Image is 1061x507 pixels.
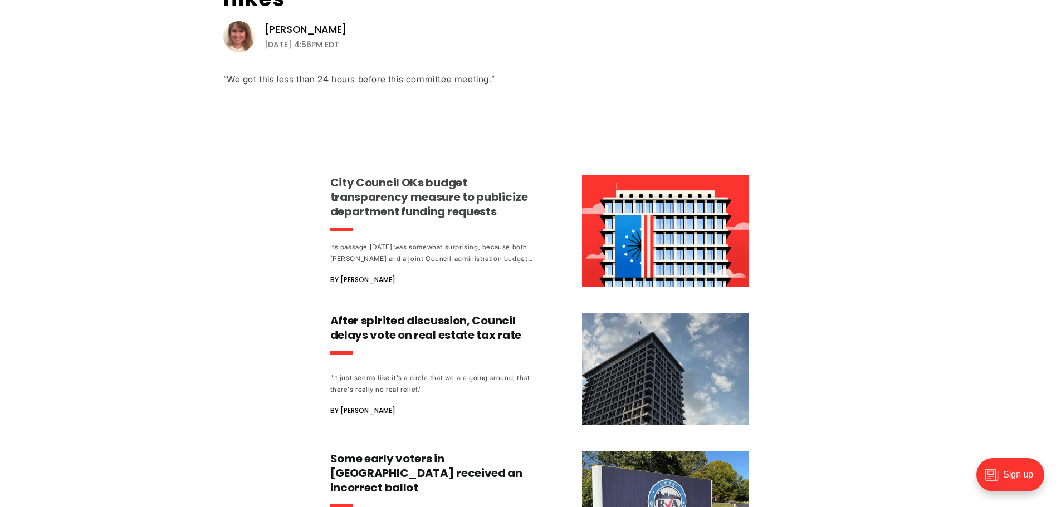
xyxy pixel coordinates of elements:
img: Sarah Vogelsong [223,21,255,52]
span: By [PERSON_NAME] [330,273,395,287]
div: Its passage [DATE] was somewhat surprising, because both [PERSON_NAME] and a joint Council-admini... [330,241,537,264]
a: [PERSON_NAME] [265,23,347,36]
h3: City Council OKs budget transparency measure to publicize department funding requests [330,175,537,219]
img: City Council OKs budget transparency measure to publicize department funding requests [582,175,749,287]
div: “We got this less than 24 hours before this committee meeting.” [223,73,838,85]
time: [DATE] 4:56PM EDT [265,38,339,51]
iframe: portal-trigger [967,452,1061,507]
span: By [PERSON_NAME] [330,404,395,417]
a: After spirited discussion, Council delays vote on real estate tax rate "It just seems like it's a... [330,313,749,425]
a: City Council OKs budget transparency measure to publicize department funding requests Its passage... [330,175,749,287]
h3: After spirited discussion, Council delays vote on real estate tax rate [330,313,537,342]
img: After spirited discussion, Council delays vote on real estate tax rate [582,313,749,425]
div: "It just seems like it's a circle that we are going around, that there's really no real relief." [330,372,537,395]
h3: Some early voters in [GEOGRAPHIC_DATA] received an incorrect ballot [330,451,537,495]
